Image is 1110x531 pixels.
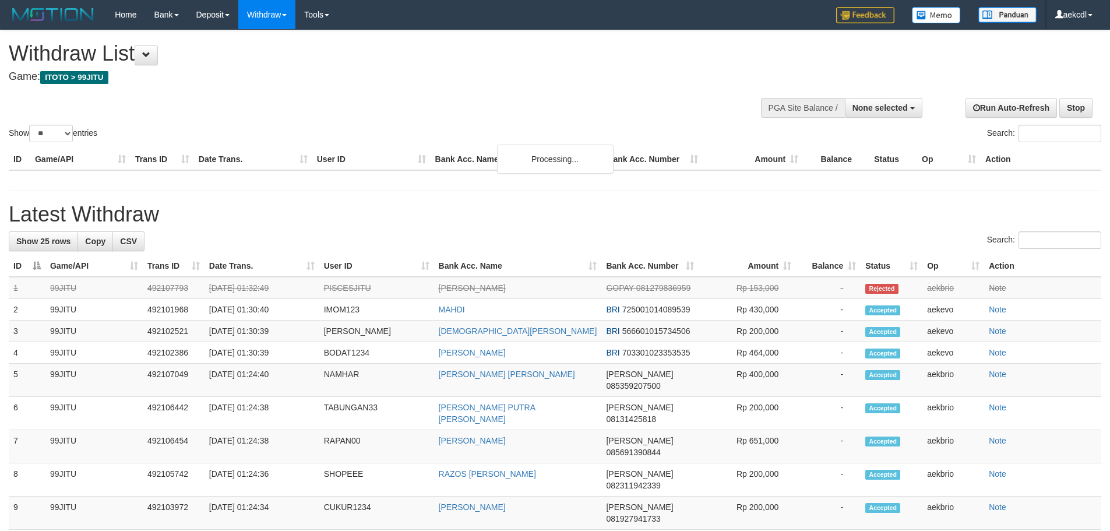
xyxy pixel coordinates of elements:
[439,283,506,293] a: [PERSON_NAME]
[861,255,922,277] th: Status: activate to sort column ascending
[865,503,900,513] span: Accepted
[9,342,45,364] td: 4
[987,231,1101,249] label: Search:
[796,463,861,497] td: -
[803,149,869,170] th: Balance
[989,348,1006,357] a: Note
[622,305,690,314] span: Copy 725001014089539 to clipboard
[912,7,961,23] img: Button%20Memo.svg
[319,277,434,299] td: PISCESJITU
[606,348,619,357] span: BRI
[922,321,984,342] td: aekevo
[761,98,845,118] div: PGA Site Balance /
[601,255,699,277] th: Bank Acc. Number: activate to sort column ascending
[989,305,1006,314] a: Note
[796,430,861,463] td: -
[852,103,908,112] span: None selected
[606,514,660,523] span: Copy 081927941733 to clipboard
[606,305,619,314] span: BRI
[989,469,1006,479] a: Note
[978,7,1037,23] img: panduan.png
[9,255,45,277] th: ID: activate to sort column descending
[45,277,143,299] td: 99JITU
[319,430,434,463] td: RAPAN00
[143,430,205,463] td: 492106454
[45,397,143,430] td: 99JITU
[30,149,131,170] th: Game/API
[112,231,145,251] a: CSV
[922,255,984,277] th: Op: activate to sort column ascending
[77,231,113,251] a: Copy
[922,299,984,321] td: aekevo
[45,497,143,530] td: 99JITU
[143,463,205,497] td: 492105742
[205,277,319,299] td: [DATE] 01:32:49
[699,255,796,277] th: Amount: activate to sort column ascending
[922,463,984,497] td: aekbrio
[45,463,143,497] td: 99JITU
[45,299,143,321] td: 99JITU
[865,370,900,380] span: Accepted
[606,502,673,512] span: [PERSON_NAME]
[439,502,506,512] a: [PERSON_NAME]
[922,430,984,463] td: aekbrio
[143,497,205,530] td: 492103972
[796,321,861,342] td: -
[606,436,673,445] span: [PERSON_NAME]
[796,299,861,321] td: -
[699,497,796,530] td: Rp 200,000
[865,437,900,446] span: Accepted
[989,436,1006,445] a: Note
[143,364,205,397] td: 492107049
[922,277,984,299] td: aekbrio
[319,299,434,321] td: IMOM123
[865,470,900,480] span: Accepted
[1059,98,1093,118] a: Stop
[981,149,1101,170] th: Action
[439,348,506,357] a: [PERSON_NAME]
[439,305,465,314] a: MAHDI
[9,203,1101,226] h1: Latest Withdraw
[205,463,319,497] td: [DATE] 01:24:36
[865,349,900,358] span: Accepted
[606,370,673,379] span: [PERSON_NAME]
[606,283,633,293] span: GOPAY
[205,364,319,397] td: [DATE] 01:24:40
[439,436,506,445] a: [PERSON_NAME]
[699,277,796,299] td: Rp 153,000
[143,397,205,430] td: 492106442
[205,342,319,364] td: [DATE] 01:30:39
[796,342,861,364] td: -
[319,364,434,397] td: NAMHAR
[40,71,108,84] span: ITOTO > 99JITU
[865,327,900,337] span: Accepted
[319,397,434,430] td: TABUNGAN33
[622,348,690,357] span: Copy 703301023353535 to clipboard
[865,284,898,294] span: Rejected
[602,149,703,170] th: Bank Acc. Number
[989,403,1006,412] a: Note
[922,397,984,430] td: aekbrio
[45,321,143,342] td: 99JITU
[984,255,1101,277] th: Action
[45,255,143,277] th: Game/API: activate to sort column ascending
[699,342,796,364] td: Rp 464,000
[989,502,1006,512] a: Note
[45,364,143,397] td: 99JITU
[319,321,434,342] td: [PERSON_NAME]
[9,364,45,397] td: 5
[439,403,535,424] a: [PERSON_NAME] PUTRA [PERSON_NAME]
[319,342,434,364] td: BODAT1234
[606,469,673,479] span: [PERSON_NAME]
[45,430,143,463] td: 99JITU
[865,305,900,315] span: Accepted
[917,149,981,170] th: Op
[796,397,861,430] td: -
[869,149,917,170] th: Status
[319,255,434,277] th: User ID: activate to sort column ascending
[9,231,78,251] a: Show 25 rows
[987,125,1101,142] label: Search:
[143,299,205,321] td: 492101968
[922,364,984,397] td: aekbrio
[131,149,194,170] th: Trans ID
